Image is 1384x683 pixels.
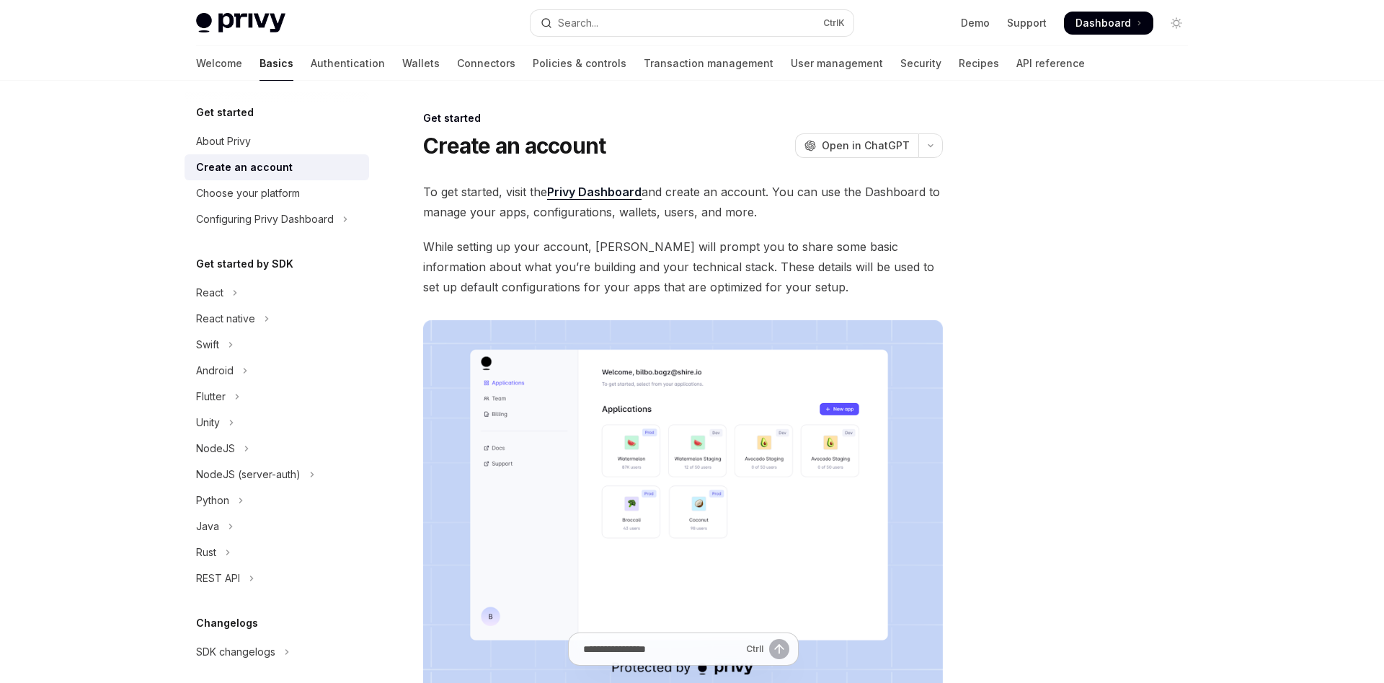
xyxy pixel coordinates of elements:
div: Python [196,492,229,509]
input: Ask a question... [583,633,740,665]
div: Unity [196,414,220,431]
a: Wallets [402,46,440,81]
div: About Privy [196,133,251,150]
a: Transaction management [644,46,773,81]
a: About Privy [185,128,369,154]
a: Connectors [457,46,515,81]
a: API reference [1016,46,1085,81]
a: Security [900,46,941,81]
a: Dashboard [1064,12,1153,35]
div: Flutter [196,388,226,405]
button: Toggle NodeJS section [185,436,369,462]
div: Search... [558,14,598,32]
div: Get started [423,111,943,125]
button: Toggle dark mode [1165,12,1188,35]
div: REST API [196,570,240,587]
div: NodeJS [196,440,235,457]
button: Toggle NodeJS (server-auth) section [185,462,369,488]
a: Support [1007,16,1047,30]
a: Policies & controls [533,46,626,81]
div: Configuring Privy Dashboard [196,211,334,228]
div: Rust [196,544,216,561]
div: Create an account [196,159,293,176]
a: Choose your platform [185,180,369,206]
a: Privy Dashboard [547,185,642,200]
a: Demo [961,16,990,30]
button: Toggle Swift section [185,332,369,358]
div: Java [196,518,219,535]
span: Dashboard [1075,16,1131,30]
button: Toggle Rust section [185,539,369,565]
span: Ctrl K [823,17,845,29]
div: React native [196,310,255,327]
h1: Create an account [423,133,605,159]
div: NodeJS (server-auth) [196,466,301,483]
span: To get started, visit the and create an account. You can use the Dashboard to manage your apps, c... [423,182,943,222]
button: Toggle React section [185,280,369,306]
button: Toggle Java section [185,514,369,539]
button: Toggle Unity section [185,410,369,436]
div: Swift [196,336,219,353]
button: Toggle REST API section [185,565,369,591]
a: User management [791,46,883,81]
div: Android [196,362,234,379]
div: Choose your platform [196,185,300,202]
img: light logo [196,13,285,33]
div: SDK changelogs [196,643,275,661]
a: Recipes [959,46,999,81]
button: Send message [769,639,789,659]
button: Toggle Configuring Privy Dashboard section [185,206,369,232]
button: Toggle Python section [185,488,369,514]
span: While setting up your account, [PERSON_NAME] will prompt you to share some basic information abou... [423,237,943,297]
span: Open in ChatGPT [822,138,910,153]
h5: Get started [196,104,254,121]
a: Welcome [196,46,242,81]
a: Create an account [185,154,369,180]
a: Basics [259,46,293,81]
button: Toggle SDK changelogs section [185,639,369,665]
h5: Changelogs [196,614,258,632]
button: Open search [531,10,853,36]
h5: Get started by SDK [196,255,293,273]
button: Open in ChatGPT [795,133,918,158]
a: Authentication [311,46,385,81]
div: React [196,284,223,301]
button: Toggle Android section [185,358,369,384]
button: Toggle Flutter section [185,384,369,410]
button: Toggle React native section [185,306,369,332]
